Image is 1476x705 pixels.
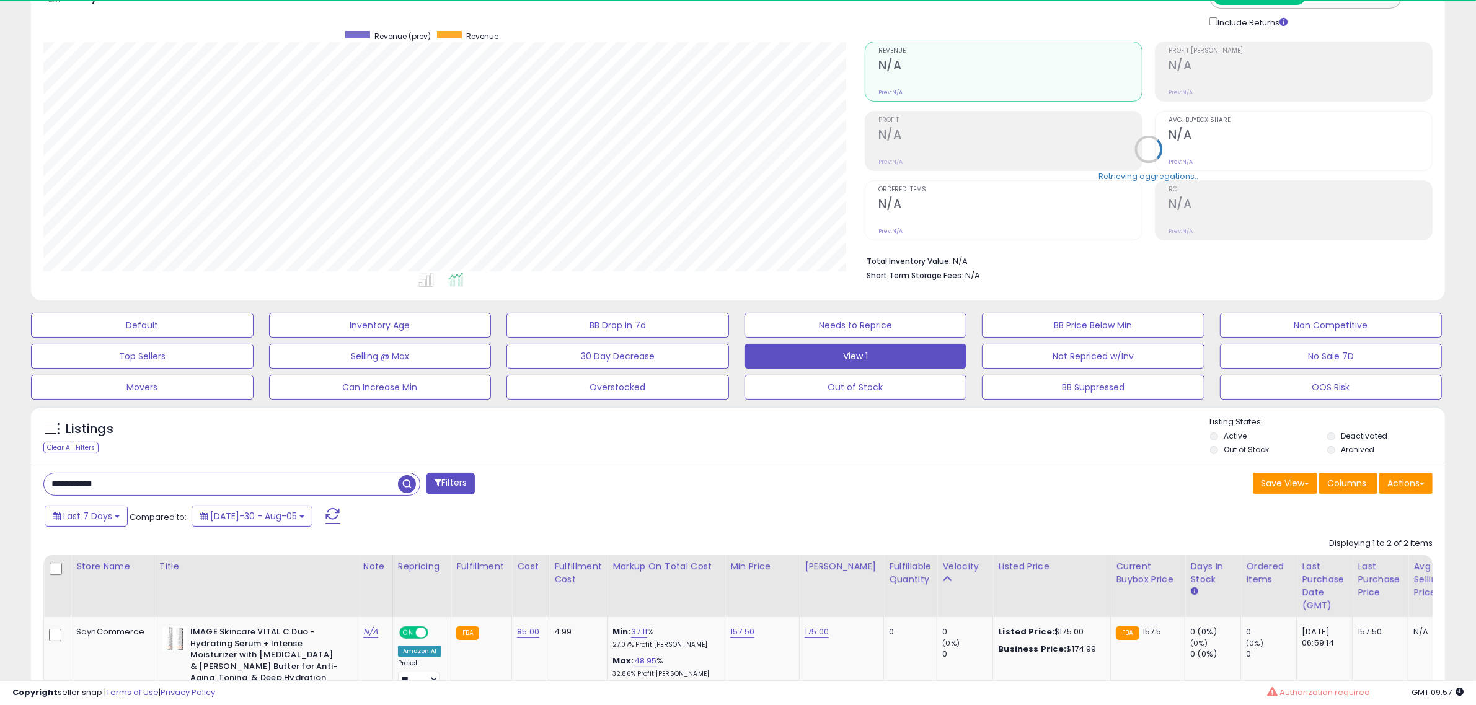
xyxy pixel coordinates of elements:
[12,687,215,699] div: seller snap | |
[631,626,648,638] a: 37.11
[634,655,657,667] a: 48.95
[1302,626,1343,649] div: [DATE] 06:59:14
[426,473,475,494] button: Filters
[466,31,498,42] span: Revenue
[745,313,967,338] button: Needs to Reprice
[190,626,341,698] b: IMAGE Skincare VITAL C Duo - Hydrating Serum + Intense Moisturizer with [MEDICAL_DATA] & [PERSON_...
[1142,626,1162,637] span: 157.5
[982,375,1204,400] button: BB Suppressed
[612,641,715,649] p: 27.07% Profit [PERSON_NAME]
[612,560,720,573] div: Markup on Total Cost
[398,659,441,687] div: Preset:
[43,442,99,453] div: Clear All Filters
[269,375,492,400] button: Can Increase Min
[456,560,506,573] div: Fulfillment
[1358,560,1403,599] div: Last Purchase Price
[363,626,378,638] a: N/A
[210,510,297,522] span: [DATE]-30 - Aug-05
[506,375,729,400] button: Overstocked
[889,560,932,586] div: Fulfillable Quantity
[1413,560,1459,599] div: Avg Selling Price
[456,626,479,640] small: FBA
[130,511,187,523] span: Compared to:
[730,560,794,573] div: Min Price
[1210,416,1445,428] p: Listing States:
[192,506,312,527] button: [DATE]-30 - Aug-05
[1190,626,1240,637] div: 0 (0%)
[998,560,1105,573] div: Listed Price
[1253,473,1317,494] button: Save View
[1190,638,1208,648] small: (0%)
[1358,626,1399,637] div: 157.50
[1412,686,1464,698] span: 2025-08-13 09:57 GMT
[805,560,878,573] div: [PERSON_NAME]
[1327,477,1366,489] span: Columns
[1329,538,1433,550] div: Displaying 1 to 2 of 2 items
[745,375,967,400] button: Out of Stock
[45,506,128,527] button: Last 7 Days
[612,655,715,678] div: %
[982,313,1204,338] button: BB Price Below Min
[612,626,715,649] div: %
[76,626,144,637] div: SaynCommerce
[76,560,149,573] div: Store Name
[31,313,254,338] button: Default
[426,628,446,638] span: OFF
[517,560,544,573] div: Cost
[31,375,254,400] button: Movers
[1190,586,1198,597] small: Days In Stock.
[730,626,754,638] a: 157.50
[1413,626,1454,637] div: N/A
[63,510,112,522] span: Last 7 Days
[162,626,187,651] img: 314Ts0gwlUL._SL40_.jpg
[1302,560,1347,612] div: Last Purchase Date (GMT)
[31,344,254,369] button: Top Sellers
[269,344,492,369] button: Selling @ Max
[1220,313,1443,338] button: Non Competitive
[1220,344,1443,369] button: No Sale 7D
[506,344,729,369] button: 30 Day Decrease
[554,560,602,586] div: Fulfillment Cost
[269,313,492,338] button: Inventory Age
[506,313,729,338] button: BB Drop in 7d
[1341,431,1387,441] label: Deactivated
[66,421,113,438] h5: Listings
[1098,170,1198,182] div: Retrieving aggregations..
[1319,473,1377,494] button: Columns
[1379,473,1433,494] button: Actions
[1116,560,1180,586] div: Current Buybox Price
[363,560,387,573] div: Note
[745,344,967,369] button: View 1
[1224,431,1247,441] label: Active
[159,560,353,573] div: Title
[1246,560,1291,586] div: Ordered Items
[982,344,1204,369] button: Not Repriced w/Inv
[805,626,829,638] a: 175.00
[608,555,725,617] th: The percentage added to the cost of goods (COGS) that forms the calculator for Min & Max prices.
[942,649,992,660] div: 0
[161,686,215,698] a: Privacy Policy
[1246,626,1296,637] div: 0
[1341,444,1374,455] label: Archived
[942,638,960,648] small: (0%)
[554,626,598,637] div: 4.99
[998,626,1101,637] div: $175.00
[942,560,988,573] div: Velocity
[998,644,1101,655] div: $174.99
[1246,649,1296,660] div: 0
[1220,375,1443,400] button: OOS Risk
[1190,560,1235,586] div: Days In Stock
[1246,638,1263,648] small: (0%)
[398,560,446,573] div: Repricing
[1224,444,1269,455] label: Out of Stock
[12,686,58,698] strong: Copyright
[400,628,416,638] span: ON
[1116,626,1139,640] small: FBA
[1200,15,1302,29] div: Include Returns
[612,626,631,637] b: Min:
[889,626,927,637] div: 0
[517,626,539,638] a: 85.00
[998,626,1054,637] b: Listed Price:
[398,646,441,657] div: Amazon AI
[612,655,634,667] b: Max:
